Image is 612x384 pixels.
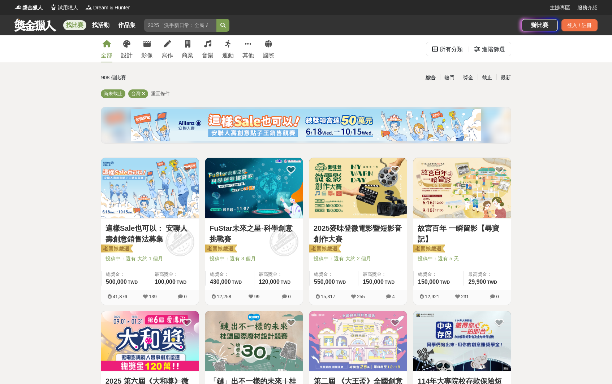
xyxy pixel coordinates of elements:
[14,4,43,12] a: Logo獎金獵人
[418,279,439,285] span: 150,000
[425,294,439,299] span: 12,921
[314,255,402,262] span: 投稿中：還有 大約 2 個月
[357,294,365,299] span: 255
[131,91,141,96] span: 台灣
[106,271,146,278] span: 總獎金：
[522,19,558,31] a: 辦比賽
[177,280,186,285] span: TWD
[113,294,127,299] span: 41,876
[418,271,459,278] span: 總獎金：
[106,279,127,285] span: 500,000
[104,91,122,96] span: 尚未截止
[254,294,259,299] span: 99
[101,158,199,218] img: Cover Image
[478,71,496,84] div: 截止
[496,294,499,299] span: 0
[413,158,511,218] img: Cover Image
[309,158,407,218] img: Cover Image
[468,279,486,285] span: 29,900
[101,71,237,84] div: 908 個比賽
[85,4,92,11] img: Logo
[141,35,153,62] a: 影像
[440,42,463,57] div: 所有分類
[217,294,231,299] span: 12,258
[105,255,194,262] span: 投稿中：還有 大約 1 個月
[281,280,290,285] span: TWD
[93,4,130,12] span: Dream & Hunter
[321,294,335,299] span: 15,317
[363,271,402,278] span: 最高獎金：
[550,4,570,12] a: 主辦專區
[121,35,133,62] a: 設計
[144,19,216,32] input: 2025「洗手新日常：全民 ALL IN」洗手歌全台徵選
[314,271,354,278] span: 總獎金：
[363,279,384,285] span: 150,000
[421,71,440,84] div: 綜合
[63,20,86,30] a: 找比賽
[210,223,298,244] a: FuStar未來之星-科學創意挑戰賽
[149,294,157,299] span: 139
[128,280,138,285] span: TWD
[263,51,274,60] div: 國際
[210,279,231,285] span: 430,000
[182,51,193,60] div: 商業
[131,109,481,141] img: cf4fb443-4ad2-4338-9fa3-b46b0bf5d316.png
[89,20,112,30] a: 找活動
[101,51,112,60] div: 全部
[205,158,303,219] a: Cover Image
[161,51,173,60] div: 寫作
[85,4,130,12] a: LogoDream & Hunter
[242,35,254,62] a: 其他
[115,20,138,30] a: 作品集
[210,255,298,262] span: 投稿中：還有 3 個月
[205,311,303,371] img: Cover Image
[314,279,335,285] span: 550,000
[459,71,478,84] div: 獎金
[263,35,274,62] a: 國際
[232,280,242,285] span: TWD
[101,158,199,219] a: Cover Image
[413,311,511,371] img: Cover Image
[482,42,505,57] div: 進階篩選
[385,280,395,285] span: TWD
[202,35,214,62] a: 音樂
[336,280,346,285] span: TWD
[468,271,507,278] span: 最高獎金：
[412,244,445,254] img: 老闆娘嚴選
[121,51,133,60] div: 設計
[101,311,199,371] img: Cover Image
[561,19,598,31] div: 登入 / 註冊
[204,244,237,254] img: 老闆娘嚴選
[22,4,43,12] span: 獎金獵人
[461,294,469,299] span: 231
[418,255,507,262] span: 投稿中：還有 5 天
[496,71,515,84] div: 最新
[184,294,186,299] span: 0
[222,35,234,62] a: 運動
[309,158,407,219] a: Cover Image
[205,158,303,218] img: Cover Image
[151,91,170,96] span: 重置條件
[440,280,450,285] span: TWD
[577,4,598,12] a: 服務介紹
[418,223,507,244] a: 故宮百年 一瞬留影【尋寶記】
[259,271,298,278] span: 最高獎金：
[202,51,214,60] div: 音樂
[314,223,402,244] a: 2025麥味登微電影暨短影音創作大賽
[101,35,112,62] a: 全部
[392,294,395,299] span: 4
[413,158,511,219] a: Cover Image
[58,4,78,12] span: 試用獵人
[242,51,254,60] div: 其他
[141,51,153,60] div: 影像
[309,311,407,371] img: Cover Image
[210,271,250,278] span: 總獎金：
[50,4,57,11] img: Logo
[100,244,133,254] img: 老闆娘嚴選
[155,271,194,278] span: 最高獎金：
[161,35,173,62] a: 寫作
